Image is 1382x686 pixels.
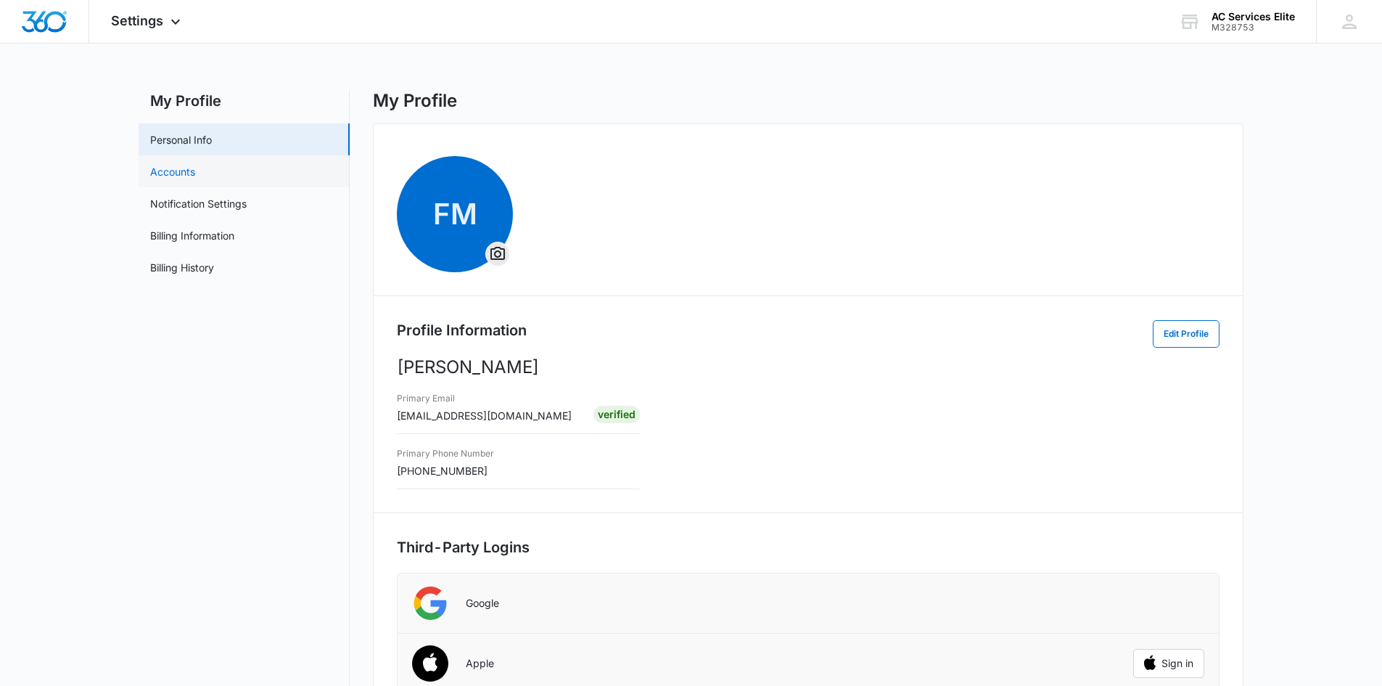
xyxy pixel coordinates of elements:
p: Apple [466,657,494,670]
button: Overflow Menu [486,242,509,266]
div: account name [1212,11,1295,23]
div: account id [1212,23,1295,33]
iframe: Sign in with Google Button [1126,587,1212,619]
a: Accounts [150,164,195,179]
div: Verified [593,406,640,423]
a: Billing Information [150,228,234,243]
span: FMOverflow Menu [397,156,513,272]
h3: Primary Email [397,392,572,405]
p: [PERSON_NAME] [397,354,1219,380]
h2: My Profile [139,90,350,112]
img: Google [412,585,448,621]
button: Sign in [1133,649,1204,678]
h2: Profile Information [397,319,527,341]
a: Billing History [150,260,214,275]
div: [PHONE_NUMBER] [397,444,494,478]
span: FM [397,156,513,272]
span: [EMAIL_ADDRESS][DOMAIN_NAME] [397,409,572,422]
button: Edit Profile [1153,320,1219,348]
a: Personal Info [150,132,212,147]
h1: My Profile [373,90,457,112]
a: Notification Settings [150,196,247,211]
p: Google [466,597,499,610]
h3: Primary Phone Number [397,447,494,460]
h2: Third-Party Logins [397,536,1219,558]
span: Settings [111,13,163,28]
